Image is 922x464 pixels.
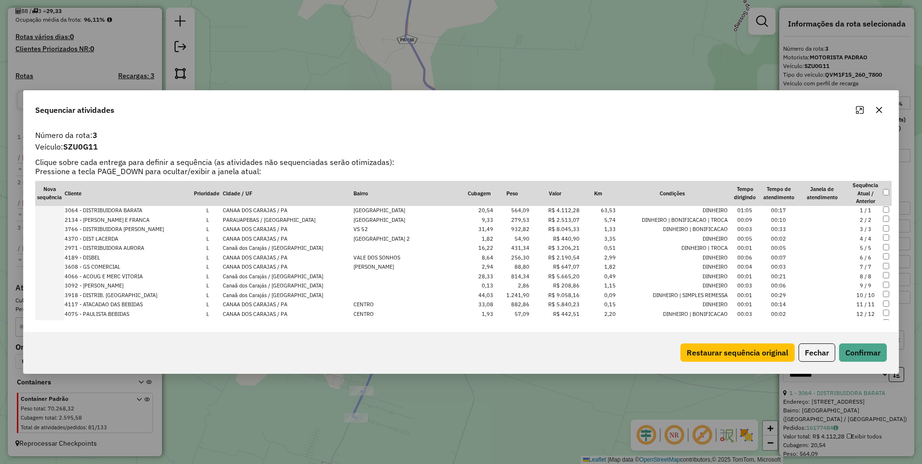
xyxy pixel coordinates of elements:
[465,309,494,319] td: 1,93
[222,181,353,206] th: Cidade / UF
[762,309,796,319] td: 00:02
[849,225,882,234] td: 3 / 3
[580,319,616,328] td: 0,38
[465,234,494,244] td: 1,82
[494,319,530,328] td: 108,92
[530,262,580,272] td: R$ 647,07
[64,181,193,206] th: Cliente
[616,215,728,225] td: DINHEIRO | BONIFICACAO | TROCA
[849,281,882,291] td: 9 / 9
[616,319,728,328] td: DINHEIRO
[64,215,193,225] td: 2134 - [PERSON_NAME] E FRANCA
[728,181,762,206] th: Tempo dirigindo
[29,156,893,168] label: Clique sobre cada entrega para definir a sequência (as atividades não sequenciadas serão otimizad...
[465,181,494,206] th: Cubagem
[580,309,616,319] td: 2,20
[530,225,580,234] td: R$ 8.045,33
[193,300,222,310] td: L
[762,281,796,291] td: 00:06
[353,262,465,272] td: [PERSON_NAME]
[580,225,616,234] td: 1,33
[465,215,494,225] td: 9,33
[530,272,580,281] td: R$ 5.665,20
[580,234,616,244] td: 3,35
[728,225,762,234] td: 00:03
[29,165,893,177] label: Pressione a tecla PAGE_DOWN para ocultar/exibir a janela atual:
[494,225,530,234] td: 932,82
[353,300,465,310] td: CENTRO
[222,272,353,281] td: Canaã dos Carajás / [GEOGRAPHIC_DATA]
[530,253,580,262] td: R$ 2.190,54
[616,262,728,272] td: DINHEIRO
[762,319,796,328] td: 00:03
[353,253,465,262] td: VALE DOS SONHOS
[530,181,580,206] th: Valor
[580,206,616,216] td: 63,53
[580,181,616,206] th: Km
[762,215,796,225] td: 00:10
[353,225,465,234] td: VS 52
[222,225,353,234] td: CANAA DOS CARAJAS / PA
[849,215,882,225] td: 2 / 2
[222,253,353,262] td: CANAA DOS CARAJAS / PA
[64,262,193,272] td: 3608 - GS COMERCIAL
[494,181,530,206] th: Peso
[222,206,353,216] td: CANAA DOS CARAJAS / PA
[494,206,530,216] td: 564,09
[465,225,494,234] td: 31,49
[616,234,728,244] td: DINHEIRO
[353,234,465,244] td: [GEOGRAPHIC_DATA] 2
[193,319,222,328] td: L
[680,343,795,362] button: Restaurar sequência original
[616,290,728,300] td: DINHEIRO | SIMPLES REMESSA
[222,234,353,244] td: CANAA DOS CARAJAS / PA
[762,253,796,262] td: 00:07
[494,253,530,262] td: 256,30
[728,281,762,291] td: 00:03
[494,272,530,281] td: 814,34
[63,142,98,151] strong: SZU0G11
[465,281,494,291] td: 0,13
[193,244,222,253] td: L
[193,272,222,281] td: L
[616,181,728,206] th: Condições
[849,181,882,206] th: Sequência Atual / Anterior
[849,244,882,253] td: 5 / 5
[762,234,796,244] td: 00:02
[29,129,893,141] div: Número da rota:
[494,290,530,300] td: 1.241,90
[222,262,353,272] td: CANAA DOS CARAJAS / PA
[849,262,882,272] td: 7 / 7
[64,300,193,310] td: 4117 - ATACADAO DAS BEBIDAS
[616,272,728,281] td: DINHEIRO
[193,281,222,291] td: L
[465,262,494,272] td: 2,94
[616,253,728,262] td: DINHEIRO
[616,281,728,291] td: DINHEIRO
[465,272,494,281] td: 28,33
[530,281,580,291] td: R$ 208,86
[728,262,762,272] td: 00:04
[728,244,762,253] td: 00:01
[616,244,728,253] td: DINHEIRO | TROCA
[222,281,353,291] td: Canaã dos Carajás / [GEOGRAPHIC_DATA]
[64,206,193,216] td: 3064 - DISTRIBUIDORA BARATA
[762,206,796,216] td: 00:17
[728,272,762,281] td: 00:01
[762,300,796,310] td: 00:14
[193,262,222,272] td: L
[728,300,762,310] td: 00:01
[64,319,193,328] td: 4027 - DIST PONTO CERTO
[616,206,728,216] td: DINHEIRO
[465,290,494,300] td: 44,03
[852,102,868,118] button: Maximize
[353,309,465,319] td: CENTRO
[616,309,728,319] td: DINHEIRO | BONIFICACAO
[64,281,193,291] td: 3092 - [PERSON_NAME]
[222,319,353,328] td: Canaã dos Carajás / [GEOGRAPHIC_DATA]
[64,225,193,234] td: 3766 - DISTRIBUIDORA [PERSON_NAME]
[530,234,580,244] td: R$ 440,90
[728,206,762,216] td: 01:05
[728,319,762,328] td: 00:01
[193,290,222,300] td: L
